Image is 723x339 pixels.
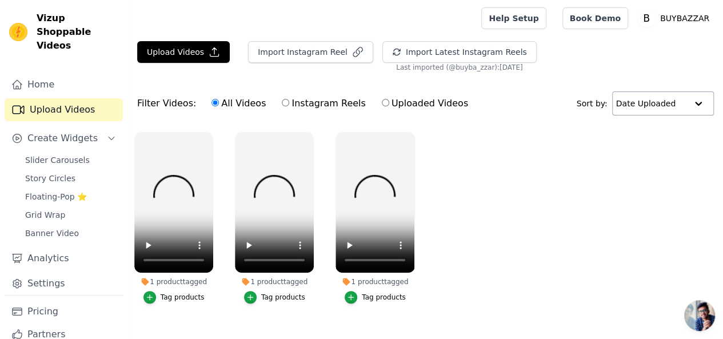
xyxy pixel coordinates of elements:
a: Floating-Pop ⭐ [18,189,123,205]
div: Sort by: [577,91,714,115]
span: Floating-Pop ⭐ [25,191,87,202]
input: Instagram Reels [282,99,289,106]
a: Open chat [684,300,715,331]
div: 1 product tagged [235,277,314,286]
a: Book Demo [562,7,628,29]
button: Tag products [143,291,205,304]
button: Import Latest Instagram Reels [382,41,537,63]
label: Uploaded Videos [381,96,469,111]
span: Story Circles [25,173,75,184]
button: Tag products [345,291,406,304]
input: Uploaded Videos [382,99,389,106]
div: Tag products [161,293,205,302]
div: Filter Videos: [137,90,474,117]
input: All Videos [211,99,219,106]
img: Vizup [9,23,27,41]
span: Grid Wrap [25,209,65,221]
a: Analytics [5,247,123,270]
button: Upload Videos [137,41,230,63]
span: Last imported (@ buyba_zzar ): [DATE] [396,63,522,72]
button: Tag products [244,291,305,304]
span: Vizup Shoppable Videos [37,11,118,53]
a: Pricing [5,300,123,323]
a: Banner Video [18,225,123,241]
a: Story Circles [18,170,123,186]
a: Home [5,73,123,96]
label: Instagram Reels [281,96,366,111]
a: Help Setup [481,7,546,29]
span: Slider Carousels [25,154,90,166]
button: Import Instagram Reel [248,41,373,63]
span: Create Widgets [27,131,98,145]
div: 1 product tagged [335,277,414,286]
a: Upload Videos [5,98,123,121]
button: B BUYBAZZAR [637,8,714,29]
button: Create Widgets [5,127,123,150]
p: BUYBAZZAR [656,8,714,29]
text: B [643,13,650,24]
span: Banner Video [25,228,79,239]
a: Slider Carousels [18,152,123,168]
a: Grid Wrap [18,207,123,223]
label: All Videos [211,96,266,111]
div: Tag products [362,293,406,302]
div: Tag products [261,293,305,302]
div: 1 product tagged [134,277,213,286]
a: Settings [5,272,123,295]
